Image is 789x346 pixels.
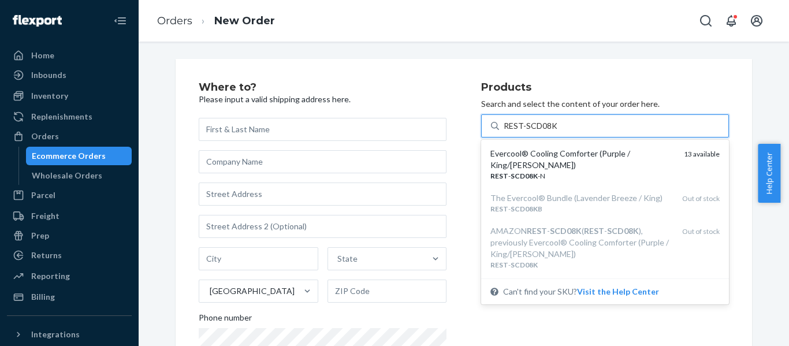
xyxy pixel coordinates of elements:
em: SCD08K [511,261,538,269]
a: Parcel [7,186,132,204]
input: ZIP Code [327,280,447,303]
a: Home [7,46,132,65]
em: SCD08K [511,172,538,180]
div: - [490,204,673,214]
em: REST [490,204,508,213]
button: Open notifications [720,9,743,32]
input: First & Last Name [199,118,446,141]
span: Phone number [199,312,252,328]
div: AMAZON - ( - ), previously Evercool® Cooling Comforter (Purple / King/[PERSON_NAME]) [490,225,673,260]
em: REST [584,226,604,236]
input: City [199,247,318,270]
div: Integrations [31,329,80,340]
button: Open Search Box [694,9,717,32]
img: Flexport logo [13,15,62,27]
input: Street Address [199,183,446,206]
div: Reporting [31,270,70,282]
div: [GEOGRAPHIC_DATA] [210,285,295,297]
span: Out of stock [682,227,720,236]
a: Wholesale Orders [26,166,132,185]
button: Evercool® Cooling Comforter (Purple / King/[PERSON_NAME])REST-SCD08K-N13 availableThe Evercool® B... [577,286,659,297]
em: SCD08K [550,226,582,236]
a: Prep [7,226,132,245]
div: Wholesale Orders [32,170,102,181]
input: [GEOGRAPHIC_DATA] [209,285,210,297]
div: Freight [31,210,59,222]
p: Please input a valid shipping address here. [199,94,446,105]
div: Returns [31,250,62,261]
p: Search and select the content of your order here. [481,98,729,110]
h2: Products [481,82,729,94]
a: Inbounds [7,66,132,84]
div: Billing [31,291,55,303]
ol: breadcrumbs [148,4,284,38]
input: Evercool® Cooling Comforter (Purple / King/[PERSON_NAME])REST-SCD08K-N13 availableThe Evercool® B... [504,120,557,132]
a: Orders [157,14,192,27]
span: Can't find your SKU? [503,286,659,297]
a: Replenishments [7,107,132,126]
h2: Where to? [199,82,446,94]
a: Reporting [7,267,132,285]
em: SCD08K [607,226,639,236]
a: Billing [7,288,132,306]
a: Inventory [7,87,132,105]
div: Inbounds [31,69,66,81]
div: Prep [31,230,49,241]
input: Street Address 2 (Optional) [199,215,446,238]
div: Home [31,50,54,61]
div: Evercool® Cooling Comforter (Purple / King/[PERSON_NAME]) [490,148,675,171]
span: Out of stock [682,194,720,203]
div: Parcel [31,189,55,201]
a: Ecommerce Orders [26,147,132,165]
em: REST [490,261,508,269]
a: Orders [7,127,132,146]
em: REST [527,226,547,236]
div: The Evercool® Bundle (Lavender Breeze / King) [490,192,673,204]
button: Close Navigation [109,9,132,32]
button: Open account menu [745,9,768,32]
a: New Order [214,14,275,27]
span: 13 available [684,150,720,158]
a: Freight [7,207,132,225]
div: Orders [31,131,59,142]
input: Company Name [199,150,446,173]
div: Replenishments [31,111,92,122]
div: Ecommerce Orders [32,150,106,162]
button: Help Center [758,144,780,203]
div: Inventory [31,90,68,102]
div: - [490,260,673,270]
div: State [337,253,358,265]
button: Integrations [7,325,132,344]
a: Returns [7,246,132,265]
em: REST [490,172,508,180]
div: - -N [490,171,675,181]
em: SCD08KB [511,204,542,213]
